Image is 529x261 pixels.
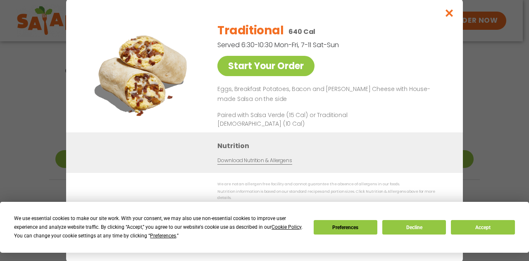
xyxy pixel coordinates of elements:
p: Paired with Salsa Verde (15 Cal) or Traditional [DEMOGRAPHIC_DATA] (10 Cal) [217,110,370,128]
img: Featured product photo for Traditional [85,16,200,132]
a: Start Your Order [217,56,315,76]
a: Download Nutrition & Allergens [217,156,292,164]
p: We are not an allergen free facility and cannot guarantee the absence of allergens in our foods. [217,181,446,187]
p: Served 6:30-10:30 Mon-Fri, 7-11 Sat-Sun [217,40,403,50]
p: Nutrition information is based on our standard recipes and portion sizes. Click Nutrition & Aller... [217,189,446,201]
p: 640 Cal [288,26,315,37]
button: Decline [382,220,446,235]
span: Preferences [150,233,176,239]
span: Cookie Policy [272,224,301,230]
div: We use essential cookies to make our site work. With your consent, we may also use non-essential ... [14,214,303,240]
p: Eggs, Breakfast Potatoes, Bacon and [PERSON_NAME] Cheese with House-made Salsa on the side [217,84,443,104]
button: Accept [451,220,515,235]
h2: Traditional [217,22,284,39]
button: Preferences [314,220,377,235]
h3: Nutrition [217,140,450,151]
